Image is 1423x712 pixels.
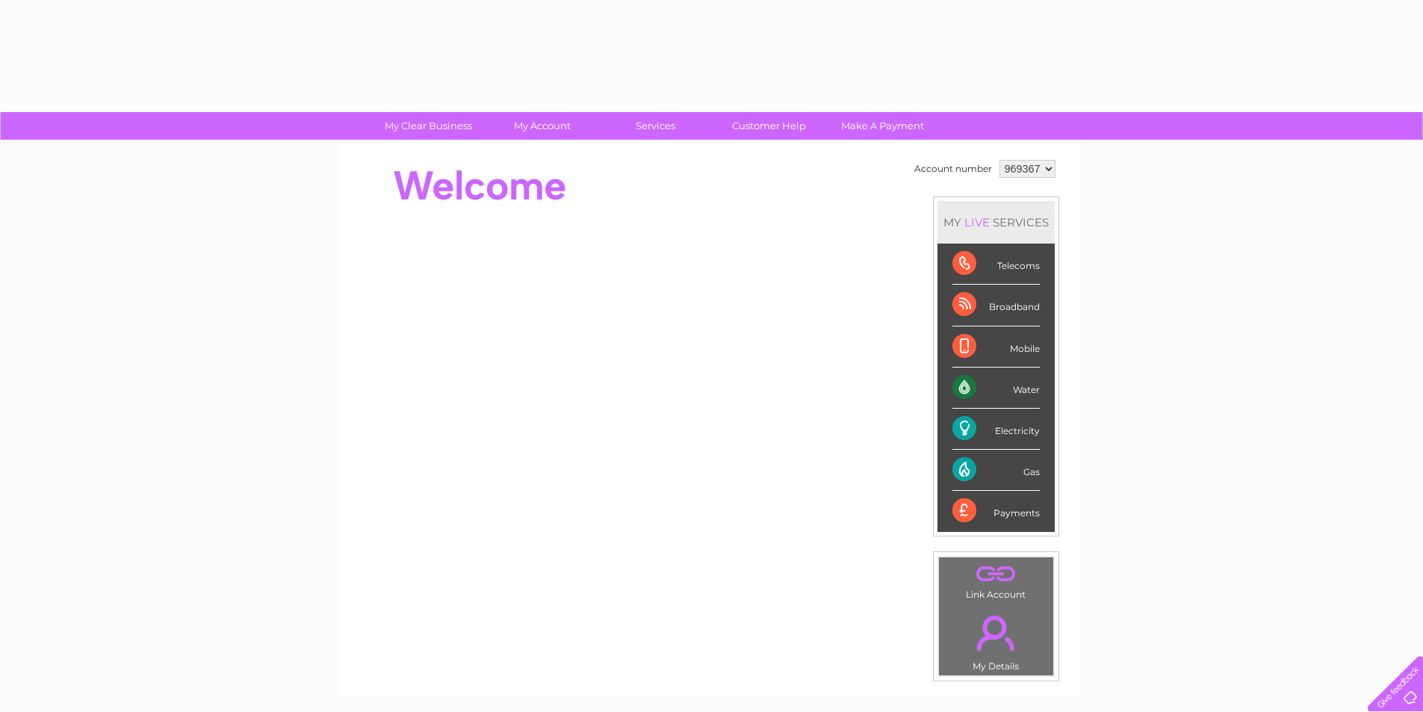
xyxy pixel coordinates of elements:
a: Services [594,112,717,140]
td: Link Account [938,557,1054,604]
div: LIVE [961,215,993,229]
div: Payments [952,491,1040,531]
a: Make A Payment [821,112,944,140]
td: My Details [938,603,1054,676]
div: Broadband [952,285,1040,326]
a: Customer Help [707,112,831,140]
td: Account number [911,156,996,182]
div: Water [952,368,1040,409]
div: Telecoms [952,244,1040,285]
div: Mobile [952,326,1040,368]
a: My Clear Business [367,112,490,140]
a: . [943,561,1050,587]
div: MY SERVICES [937,201,1055,244]
a: . [943,607,1050,659]
div: Gas [952,450,1040,491]
div: Electricity [952,409,1040,450]
a: My Account [480,112,604,140]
